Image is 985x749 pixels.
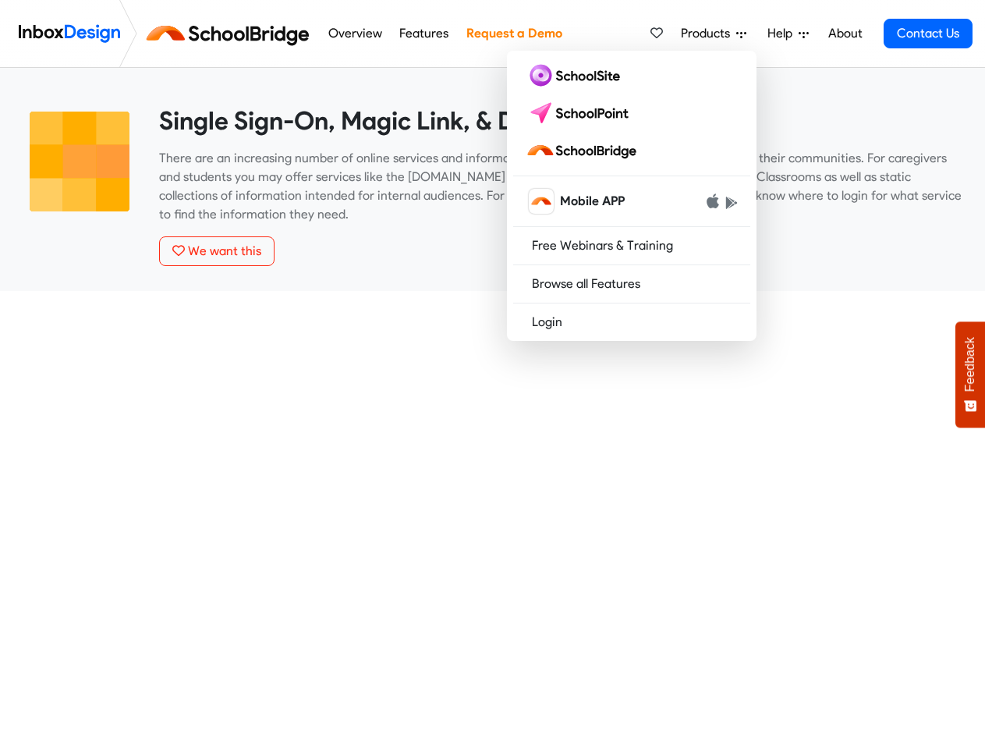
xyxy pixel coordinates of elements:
[529,189,554,214] img: schoolbridge icon
[462,18,566,49] a: Request a Demo
[955,321,985,428] button: Feedback - Show survey
[143,15,319,52] img: schoolbridge logo
[761,18,815,49] a: Help
[884,19,973,48] a: Contact Us
[560,192,625,211] span: Mobile APP
[23,105,136,218] img: 2022_01_13_icon_grid.svg
[526,63,626,88] img: schoolsite logo
[159,105,962,137] heading: Single Sign-On, Magic Link, & Dashboards
[681,24,736,43] span: Products
[324,18,386,49] a: Overview
[675,18,753,49] a: Products
[767,24,799,43] span: Help
[513,310,750,335] a: Login
[395,18,453,49] a: Features
[188,243,261,258] span: We want this
[963,337,977,392] span: Feedback
[526,138,643,163] img: schoolbridge logo
[513,183,750,220] a: schoolbridge icon Mobile APP
[159,149,962,224] p: There are an increasing number of online services and information sources that schools need to sh...
[513,233,750,258] a: Free Webinars & Training
[159,236,275,266] button: We want this
[513,272,750,296] a: Browse all Features
[526,101,636,126] img: schoolpoint logo
[824,18,866,49] a: About
[507,51,756,341] div: Products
